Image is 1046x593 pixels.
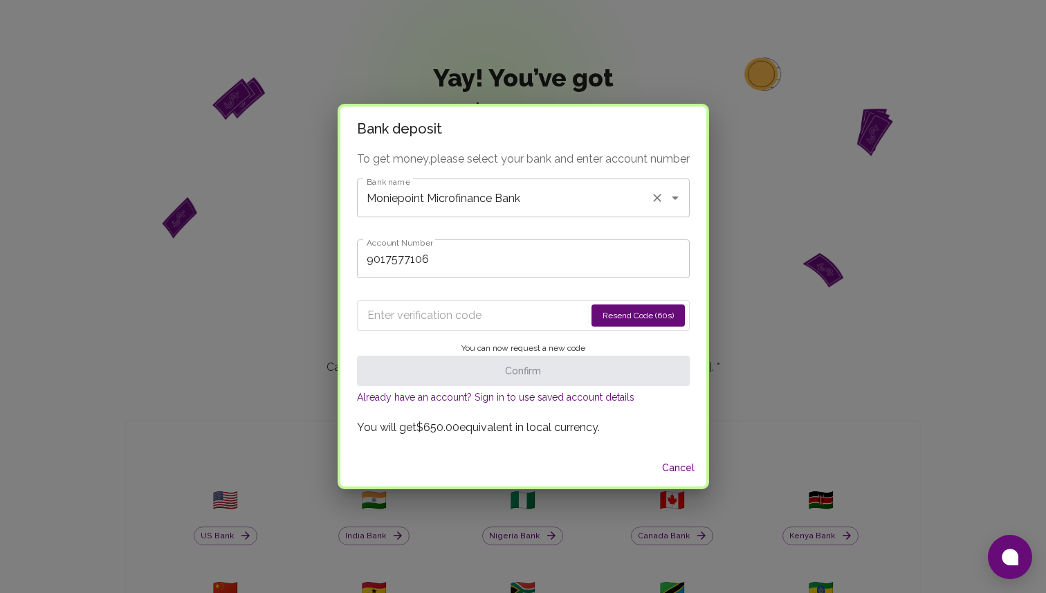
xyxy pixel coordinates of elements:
[357,390,634,404] button: Already have an account? Sign in to use saved account details
[988,535,1032,579] button: Open chat window
[657,455,701,481] button: Cancel
[357,356,690,386] button: Confirm
[367,176,410,188] label: Bank name
[340,107,706,151] h2: Bank deposit
[666,188,685,208] button: Open
[357,151,690,167] p: To get money, please select your bank and enter account number
[367,304,585,327] input: Enter verification code
[367,237,432,248] label: Account Number
[461,342,585,356] span: You can now request a new code
[591,304,685,327] button: Resend Code (60s)
[357,419,690,436] p: You will get $650.00 equivalent in local currency.
[648,188,667,208] button: Clear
